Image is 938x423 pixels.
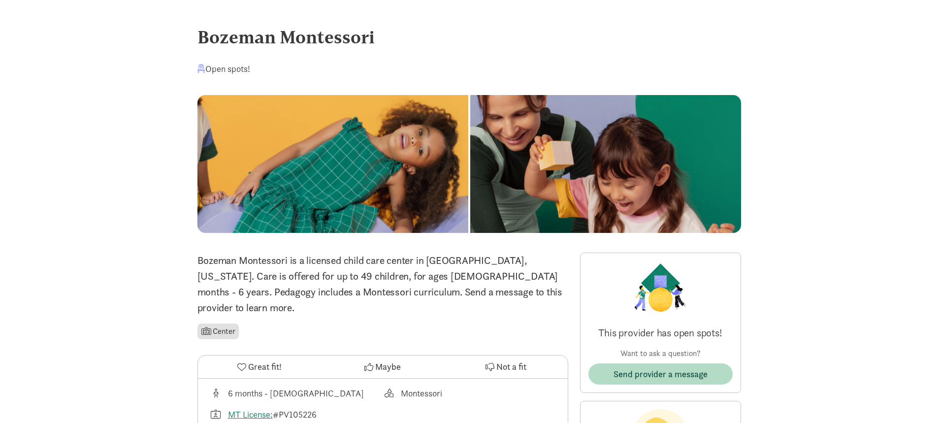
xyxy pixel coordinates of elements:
[401,387,442,400] div: Montessori
[197,324,239,339] li: Center
[588,363,733,385] button: Send provider a message
[632,261,689,314] img: Provider logo
[197,24,741,50] div: Bozeman Montessori
[248,360,282,373] span: Great fit!
[321,356,444,378] button: Maybe
[614,367,708,381] span: Send provider a message
[383,387,556,400] div: This provider's education philosophy
[375,360,401,373] span: Maybe
[588,326,733,340] p: This provider has open spots!
[496,360,526,373] span: Not a fit
[228,387,364,400] div: 6 months - [DEMOGRAPHIC_DATA]
[197,62,250,75] div: Open spots!
[588,348,733,359] p: Want to ask a question?
[210,387,383,400] div: Age range for children that this provider cares for
[198,356,321,378] button: Great fit!
[444,356,567,378] button: Not a fit
[228,409,273,420] a: MT License:
[197,253,568,316] p: Bozeman Montessori is a licensed child care center in [GEOGRAPHIC_DATA], [US_STATE]. Care is offe...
